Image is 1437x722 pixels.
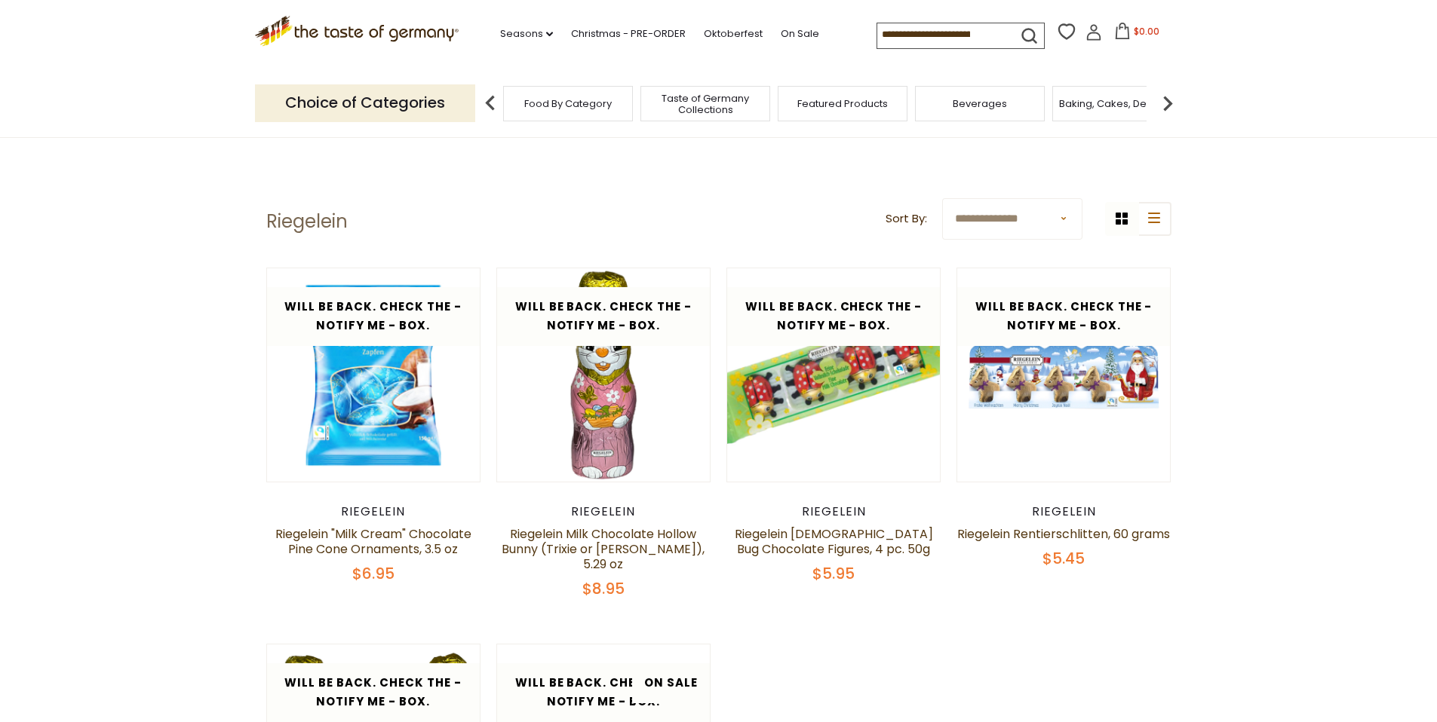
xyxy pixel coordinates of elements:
a: Christmas - PRE-ORDER [571,26,686,42]
img: previous arrow [475,88,505,118]
a: Beverages [953,98,1007,109]
a: Taste of Germany Collections [645,93,766,115]
img: next arrow [1153,88,1183,118]
a: Riegelein Rentierschlitten, 60 grams [957,525,1170,543]
img: Riegelein [957,268,1171,482]
a: Riegelein "Milk Cream" Chocolate Pine Cone Ornaments, 3.5 oz [275,525,471,558]
span: $5.95 [812,563,855,584]
a: Oktoberfest [704,26,763,42]
a: Baking, Cakes, Desserts [1059,98,1176,109]
p: Choice of Categories [255,84,475,121]
h1: Riegelein [266,210,348,233]
a: Riegelein Milk Chocolate Hollow Bunny (Trixie or [PERSON_NAME]), 5.29 oz [502,525,705,573]
a: Featured Products [797,98,888,109]
div: Riegelein [266,504,481,519]
a: Seasons [500,26,553,42]
span: $8.95 [582,578,625,599]
a: Riegelein [DEMOGRAPHIC_DATA] Bug Chocolate Figures, 4 pc. 50g [735,525,933,558]
img: Riegelein [727,268,941,482]
div: Riegelein [496,504,711,519]
a: Food By Category [524,98,612,109]
img: Riegelein [497,268,711,482]
span: $5.45 [1042,548,1085,569]
div: Riegelein [726,504,941,519]
img: Riegelein [267,268,481,482]
label: Sort By: [886,210,927,228]
a: On Sale [781,26,819,42]
div: Riegelein [956,504,1171,519]
span: $6.95 [352,563,395,584]
span: $0.00 [1134,25,1159,38]
button: $0.00 [1105,23,1169,45]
